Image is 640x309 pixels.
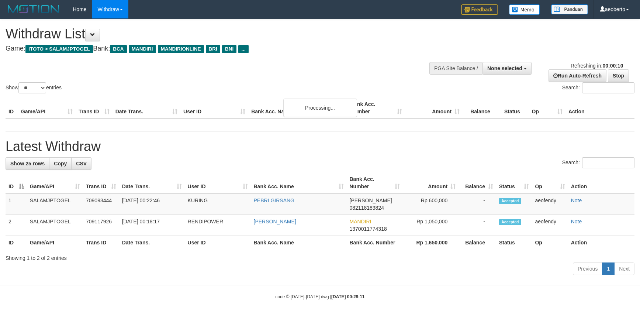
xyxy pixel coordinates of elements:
th: User ID [180,97,248,119]
a: Stop [608,69,629,82]
th: ID [6,97,18,119]
h1: Latest Withdraw [6,139,634,154]
th: Action [565,97,634,119]
span: MANDIRIONLINE [158,45,204,53]
span: Copy 1370011774318 to clipboard [350,226,387,232]
th: Date Trans. [113,97,180,119]
th: Op: activate to sort column ascending [532,172,568,193]
th: Date Trans. [119,236,185,250]
td: RENDIPOWER [185,215,251,236]
small: code © [DATE]-[DATE] dwg | [276,294,365,299]
td: [DATE] 00:18:17 [119,215,185,236]
strong: 00:00:10 [602,63,623,69]
th: Date Trans.: activate to sort column ascending [119,172,185,193]
a: Copy [49,157,72,170]
th: Bank Acc. Name: activate to sort column ascending [251,172,347,193]
th: Balance [459,236,496,250]
th: User ID [185,236,251,250]
select: Showentries [18,82,46,93]
th: Action [568,236,634,250]
td: 709093444 [83,193,119,215]
img: Button%20Memo.svg [509,4,540,15]
a: Run Auto-Refresh [549,69,606,82]
td: aeofendy [532,215,568,236]
span: MANDIRI [129,45,156,53]
button: None selected [482,62,532,75]
th: Op [529,97,565,119]
th: Status [496,236,532,250]
span: Show 25 rows [10,161,45,166]
th: Amount: activate to sort column ascending [403,172,459,193]
td: SALAMJPTOGEL [27,193,83,215]
a: Previous [573,262,602,275]
a: [PERSON_NAME] [254,219,296,224]
td: KURING [185,193,251,215]
span: Copy [54,161,67,166]
th: Amount [405,97,463,119]
input: Search: [582,82,634,93]
th: Trans ID: activate to sort column ascending [83,172,119,193]
th: Status [501,97,529,119]
span: Copy 082118183824 to clipboard [350,205,384,211]
a: Show 25 rows [6,157,49,170]
td: 2 [6,215,27,236]
img: MOTION_logo.png [6,4,62,15]
a: PEBRI GIRSANG [254,198,294,203]
th: Trans ID [83,236,119,250]
span: MANDIRI [350,219,371,224]
span: CSV [76,161,87,166]
span: BRI [206,45,220,53]
th: Game/API [27,236,83,250]
span: BNI [222,45,236,53]
img: panduan.png [551,4,588,14]
span: [PERSON_NAME] [350,198,392,203]
td: - [459,215,496,236]
td: 709117926 [83,215,119,236]
a: CSV [71,157,91,170]
span: BCA [110,45,127,53]
label: Search: [562,82,634,93]
td: aeofendy [532,193,568,215]
a: Note [571,198,582,203]
td: - [459,193,496,215]
span: None selected [487,65,522,71]
th: Game/API: activate to sort column ascending [27,172,83,193]
strong: [DATE] 00:28:11 [331,294,364,299]
th: Action [568,172,634,193]
th: ID: activate to sort column descending [6,172,27,193]
th: Bank Acc. Number [347,236,403,250]
div: PGA Site Balance / [429,62,482,75]
th: User ID: activate to sort column ascending [185,172,251,193]
td: SALAMJPTOGEL [27,215,83,236]
input: Search: [582,157,634,168]
span: Accepted [499,198,521,204]
h4: Game: Bank: [6,45,419,52]
label: Search: [562,157,634,168]
img: Feedback.jpg [461,4,498,15]
td: Rp 1,050,000 [403,215,459,236]
a: Note [571,219,582,224]
td: 1 [6,193,27,215]
label: Show entries [6,82,62,93]
th: Status: activate to sort column ascending [496,172,532,193]
td: [DATE] 00:22:46 [119,193,185,215]
th: Bank Acc. Name [251,236,347,250]
th: Balance: activate to sort column ascending [459,172,496,193]
span: ITOTO > SALAMJPTOGEL [25,45,93,53]
th: Bank Acc. Number [347,97,405,119]
th: Bank Acc. Name [248,97,347,119]
th: Bank Acc. Number: activate to sort column ascending [347,172,403,193]
a: Next [614,262,634,275]
th: Trans ID [76,97,113,119]
td: Rp 600,000 [403,193,459,215]
span: Refreshing in: [571,63,623,69]
th: Game/API [18,97,76,119]
div: Processing... [283,99,357,117]
div: Showing 1 to 2 of 2 entries [6,251,634,262]
th: Rp 1.650.000 [403,236,459,250]
h1: Withdraw List [6,27,419,41]
span: Accepted [499,219,521,225]
a: 1 [602,262,615,275]
span: ... [238,45,248,53]
th: Balance [463,97,501,119]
